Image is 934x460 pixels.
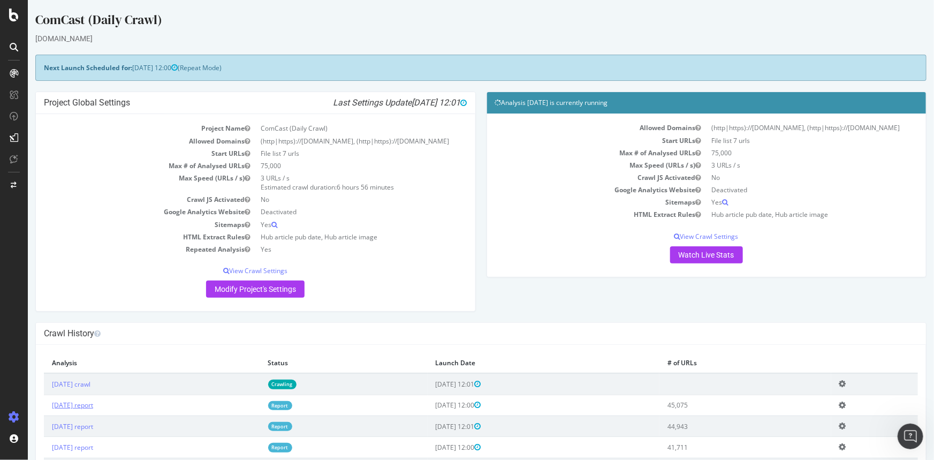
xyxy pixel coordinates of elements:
p: View Crawl Settings [16,266,439,275]
td: 41,711 [632,437,803,458]
td: (http|https)://[DOMAIN_NAME], (http|https)://[DOMAIN_NAME] [227,135,439,147]
a: Report [240,443,264,452]
td: No [227,193,439,206]
a: Modify Project's Settings [178,281,277,298]
span: [DATE] 12:00 [104,63,150,72]
a: [DATE] report [24,401,65,410]
td: 3 URLs / s Estimated crawl duration: [227,172,439,193]
h4: Crawl History [16,328,890,339]
td: Repeated Analysis [16,243,227,255]
td: Google Analytics Website [467,184,679,196]
strong: Next Launch Scheduled for: [16,63,104,72]
td: 75,000 [679,147,890,159]
span: 6 hours 56 minutes [309,183,366,192]
td: Max # of Analysed URLs [16,160,227,172]
td: Yes [227,243,439,255]
td: Sitemaps [467,196,679,208]
td: Hub article pub date, Hub article image [679,208,890,221]
td: Google Analytics Website [16,206,227,218]
td: Max Speed (URLs / s) [467,159,679,171]
td: Deactivated [679,184,890,196]
td: Max Speed (URLs / s) [16,172,227,193]
td: Project Name [16,122,227,134]
td: Deactivated [227,206,439,218]
td: Yes [679,196,890,208]
td: 3 URLs / s [679,159,890,171]
td: No [679,171,890,184]
td: (http|https)://[DOMAIN_NAME], (http|https)://[DOMAIN_NAME] [679,122,890,134]
td: Crawl JS Activated [16,193,227,206]
a: [DATE] crawl [24,380,63,389]
span: [DATE] 12:01 [408,422,453,431]
span: [DATE] 12:00 [408,443,453,452]
th: Launch Date [400,353,632,373]
a: Crawling [240,380,269,389]
td: Allowed Domains [16,135,227,147]
a: Report [240,422,264,431]
iframe: Intercom live chat [898,424,923,449]
i: Last Settings Update [306,97,439,108]
th: # of URLs [632,353,803,373]
div: (Repeat Mode) [7,55,899,81]
td: File list 7 urls [679,134,890,147]
div: ComCast (Daily Crawl) [7,11,899,33]
p: View Crawl Settings [467,232,891,241]
td: Yes [227,218,439,231]
td: File list 7 urls [227,147,439,160]
td: 44,943 [632,416,803,436]
a: Report [240,401,264,410]
td: 75,000 [227,160,439,172]
td: Hub article pub date, Hub article image [227,231,439,243]
td: 45,075 [632,395,803,416]
td: HTML Extract Rules [16,231,227,243]
td: Sitemaps [16,218,227,231]
td: Start URLs [467,134,679,147]
div: [DOMAIN_NAME] [7,33,899,44]
span: [DATE] 12:01 [408,380,453,389]
h4: Project Global Settings [16,97,439,108]
span: [DATE] 12:01 [384,97,439,108]
span: [DATE] 12:00 [408,401,453,410]
td: Max # of Analysed URLs [467,147,679,159]
a: [DATE] report [24,443,65,452]
td: Allowed Domains [467,122,679,134]
a: [DATE] report [24,422,65,431]
h4: Analysis [DATE] is currently running [467,97,891,108]
td: Start URLs [16,147,227,160]
td: HTML Extract Rules [467,208,679,221]
th: Status [232,353,400,373]
a: Watch Live Stats [642,246,715,263]
td: ComCast (Daily Crawl) [227,122,439,134]
th: Analysis [16,353,232,373]
td: Crawl JS Activated [467,171,679,184]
